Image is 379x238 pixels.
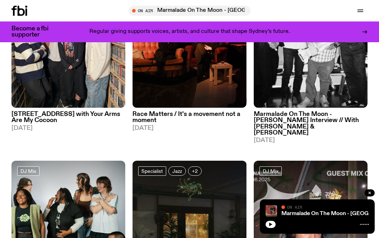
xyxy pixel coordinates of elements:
span: [DATE] [11,125,125,131]
span: DJ Mix [263,168,279,174]
button: On AirMarmalade On The Moon - [GEOGRAPHIC_DATA] [128,6,251,16]
a: DJ Mix [259,166,282,176]
span: Jazz [172,168,182,174]
span: +2 [192,168,198,174]
a: Specialist [138,166,166,176]
p: Regular giving supports voices, artists, and culture that shape Sydney’s future. [89,29,290,35]
a: Race Matters / It's a movement not a moment[DATE] [132,108,246,131]
a: DJ Mix [17,166,39,176]
span: Specialist [141,168,163,174]
a: Marmalade On The Moon - [PERSON_NAME] Interview // With [PERSON_NAME] & [PERSON_NAME][DATE] [254,108,368,143]
h3: Marmalade On The Moon - [PERSON_NAME] Interview // With [PERSON_NAME] & [PERSON_NAME] [254,111,368,136]
span: On Air [287,205,302,209]
h3: Race Matters / It's a movement not a moment [132,111,246,123]
h3: Become a fbi supporter [11,26,57,38]
a: [STREET_ADDRESS] with Your Arms Are My Cocoon[DATE] [11,108,125,131]
span: [DATE] [254,137,368,144]
a: Jazz [168,166,186,176]
button: +2 [188,166,202,176]
span: [DATE] [132,125,246,131]
h3: [STREET_ADDRESS] with Your Arms Are My Cocoon [11,111,125,123]
img: Tommy - Persian Rug [266,205,277,217]
span: DJ Mix [20,168,36,174]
